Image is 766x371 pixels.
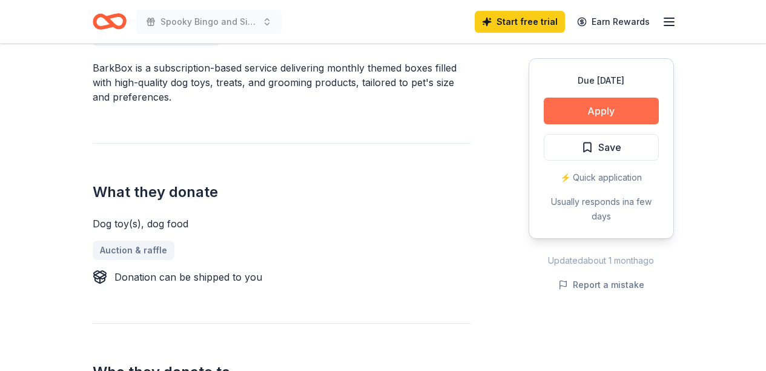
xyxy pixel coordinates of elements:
[136,10,282,34] button: Spooky Bingo and Silent Auction
[598,139,621,155] span: Save
[570,11,657,33] a: Earn Rewards
[544,134,659,161] button: Save
[114,270,262,284] div: Donation can be shipped to you
[93,216,470,231] div: Dog toy(s), dog food
[93,61,470,104] div: BarkBox is a subscription-based service delivering monthly themed boxes filled with high-quality ...
[544,73,659,88] div: Due [DATE]
[475,11,565,33] a: Start free trial
[93,7,127,36] a: Home
[544,170,659,185] div: ⚡️ Quick application
[160,15,257,29] span: Spooky Bingo and Silent Auction
[93,241,174,260] a: Auction & raffle
[544,195,659,224] div: Usually responds in a few days
[544,98,659,124] button: Apply
[529,253,674,268] div: Updated about 1 month ago
[558,278,644,292] button: Report a mistake
[93,182,470,202] h2: What they donate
